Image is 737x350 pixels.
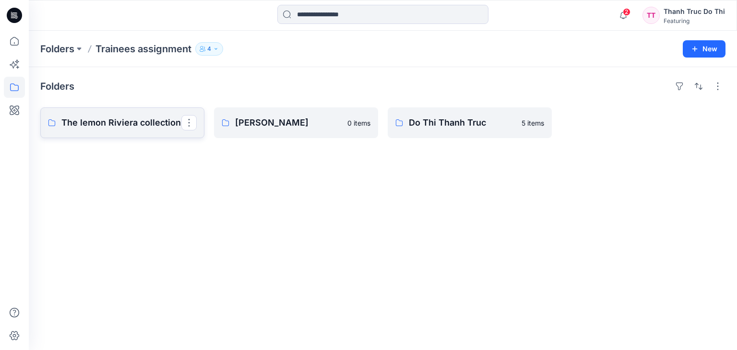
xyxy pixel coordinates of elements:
[214,107,378,138] a: [PERSON_NAME]0 items
[664,6,725,17] div: Thanh Truc Do Thi
[95,42,191,56] p: Trainees assignment
[388,107,552,138] a: Do Thi Thanh Truc5 items
[61,116,181,129] p: The lemon Riviera collection
[40,42,74,56] a: Folders
[623,8,630,16] span: 2
[40,107,204,138] a: The lemon Riviera collection
[683,40,725,58] button: New
[347,118,370,128] p: 0 items
[409,116,516,129] p: Do Thi Thanh Truc
[235,116,342,129] p: [PERSON_NAME]
[522,118,544,128] p: 5 items
[195,42,223,56] button: 4
[207,44,211,54] p: 4
[664,17,725,24] div: Featuring
[40,81,74,92] h4: Folders
[642,7,660,24] div: TT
